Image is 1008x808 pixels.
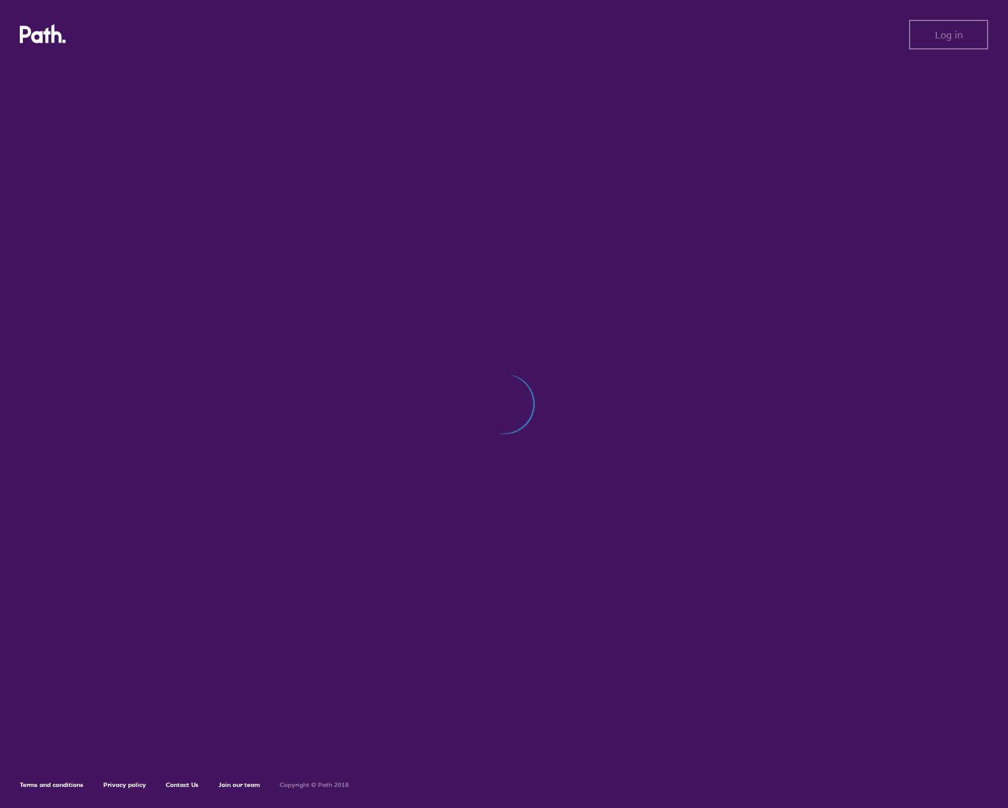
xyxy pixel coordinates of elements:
[280,781,349,789] h6: Copyright © Path 2018
[166,781,199,789] a: Contact Us
[935,29,963,40] span: Log in
[218,781,260,789] a: Join our team
[20,781,84,789] a: Terms and conditions
[103,781,146,789] a: Privacy policy
[909,20,988,49] button: Log in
